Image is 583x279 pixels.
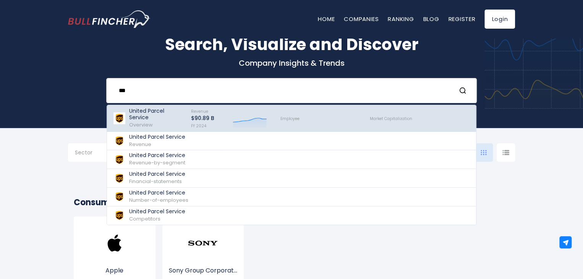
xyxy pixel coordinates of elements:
p: Apple [79,266,150,275]
span: FY 2024 [191,123,206,129]
a: United Parcel Service Competitors [107,206,476,225]
p: United Parcel Service [129,134,185,140]
h2: Consumer Electronics [74,196,509,209]
img: Bullfincher logo [68,10,151,28]
a: Login [484,10,515,29]
a: United Parcel Service Financial-statements [107,169,476,188]
img: SONY.png [188,228,218,258]
span: Revenue [129,141,151,148]
button: Search [459,86,469,96]
span: Financial-statements [129,178,182,185]
img: icon-comp-grid.svg [481,150,487,155]
span: Employee [280,116,300,122]
p: $90.89 B [191,115,214,122]
p: United Parcel Service [129,190,188,196]
p: Sony Group Corporation [168,266,238,275]
a: Register [448,15,475,23]
a: Companies [344,15,379,23]
a: United Parcel Service Revenue [107,132,476,151]
span: Number-of-employees [129,196,188,204]
a: Blog [423,15,439,23]
span: Market Capitalization [370,116,412,122]
a: Home [318,15,335,23]
p: United Parcel Service [129,152,185,159]
span: Sector [75,149,92,156]
a: United Parcel Service Overview Revenue $90.89 B FY 2024 Employee Market Capitalization [107,105,476,132]
span: Overview [129,121,153,128]
a: United Parcel Service Revenue-by-segment [107,150,476,169]
p: United Parcel Service [129,171,185,177]
a: Ranking [388,15,414,23]
img: icon-comp-list-view.svg [502,150,509,155]
a: Sony Group Corporat... [168,242,238,275]
span: Revenue-by-segment [129,159,185,166]
a: United Parcel Service Number-of-employees [107,188,476,206]
p: United Parcel Service [129,108,184,121]
p: Company Insights & Trends [68,58,515,68]
a: Apple [79,242,150,275]
h1: Search, Visualize and Discover [68,32,515,57]
a: Go to homepage [68,10,150,28]
img: AAPL.png [99,228,130,258]
span: Competitors [129,215,160,222]
input: Selection [75,146,124,160]
p: United Parcel Service [129,208,185,215]
span: Revenue [191,109,208,114]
